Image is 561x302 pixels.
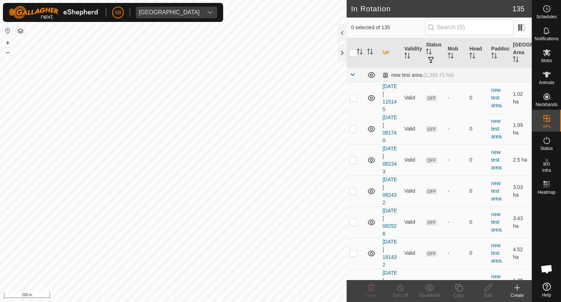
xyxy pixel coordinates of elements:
[426,219,437,226] span: OFF
[491,149,503,170] a: new test area.
[491,87,503,108] a: new test area.
[466,175,488,207] td: 0
[382,239,397,268] a: [DATE] 181432
[136,7,203,18] span: Tangihanga station
[401,207,423,238] td: Valid
[425,20,514,35] input: Search (S)
[3,26,12,35] button: Reset Map
[367,50,373,56] p-sorticon: Activate to sort
[351,4,512,13] h2: In Rotation
[469,54,475,60] p-sorticon: Activate to sort
[466,207,488,238] td: 0
[539,80,554,85] span: Animals
[510,207,532,238] td: 3.43 ha
[466,82,488,113] td: 0
[423,72,454,78] span: (1,393.71 ha)
[448,218,464,226] div: -
[491,242,503,264] a: new test area.
[536,15,557,19] span: Schedules
[16,27,25,35] button: Map Layers
[510,144,532,175] td: 2.5 ha
[448,54,454,60] p-sorticon: Activate to sort
[426,126,437,132] span: OFF
[491,118,503,139] a: new test area.
[510,38,532,68] th: [GEOGRAPHIC_DATA] Area
[401,269,423,300] td: Valid
[491,54,497,60] p-sorticon: Activate to sort
[382,146,397,174] a: [DATE] 082343
[426,50,432,56] p-sorticon: Activate to sort
[401,144,423,175] td: Valid
[510,175,532,207] td: 3.03 ha
[426,188,437,195] span: OFF
[3,38,12,47] button: +
[532,280,561,300] a: Help
[542,124,550,129] span: VPs
[538,190,556,195] span: Heatmap
[535,102,557,107] span: Neckbands
[139,10,200,15] div: [GEOGRAPHIC_DATA]
[426,250,437,257] span: OFF
[3,48,12,57] button: –
[445,38,467,68] th: Mob
[444,292,473,299] div: Copy
[379,38,401,68] th: VP
[401,175,423,207] td: Valid
[512,3,524,14] span: 135
[448,187,464,195] div: -
[491,211,503,233] a: new test area.
[365,293,378,298] span: Delete
[488,38,510,68] th: Paddock
[535,37,558,41] span: Notifications
[491,273,503,295] a: new test area.
[541,58,552,63] span: Mobs
[401,82,423,113] td: Valid
[466,269,488,300] td: 0
[466,113,488,144] td: 0
[426,95,437,101] span: OFF
[145,292,172,299] a: Privacy Policy
[491,180,503,201] a: new test area.
[401,38,423,68] th: Validity
[466,144,488,175] td: 0
[448,156,464,164] div: -
[540,146,553,151] span: Status
[382,72,454,78] div: new test area.
[503,292,532,299] div: Create
[382,114,397,143] a: [DATE] 081740
[115,9,122,16] span: SB
[401,238,423,269] td: Valid
[513,57,519,63] p-sorticon: Activate to sort
[473,292,503,299] div: Edit
[510,238,532,269] td: 4.52 ha
[9,6,100,19] img: Gallagher Logo
[448,249,464,257] div: -
[382,83,397,112] a: [DATE] 115145
[510,82,532,113] td: 1.02 ha
[448,125,464,133] div: -
[382,177,397,205] a: [DATE] 082432
[542,293,551,297] span: Help
[203,7,217,18] div: dropdown trigger
[466,238,488,269] td: 0
[386,292,415,299] div: Turn Off
[382,270,397,299] a: [DATE] 181617
[510,269,532,300] td: 1.38 ha
[510,113,532,144] td: 1.89 ha
[382,208,397,237] a: [DATE] 082526
[466,38,488,68] th: Head
[180,292,202,299] a: Contact Us
[536,258,558,280] div: Open chat
[415,292,444,299] div: Show/Hide
[448,94,464,102] div: -
[426,157,437,163] span: OFF
[401,113,423,144] td: Valid
[404,54,410,60] p-sorticon: Activate to sort
[542,168,551,173] span: Infra
[351,24,425,31] span: 0 selected of 135
[423,38,445,68] th: Status
[357,50,363,56] p-sorticon: Activate to sort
